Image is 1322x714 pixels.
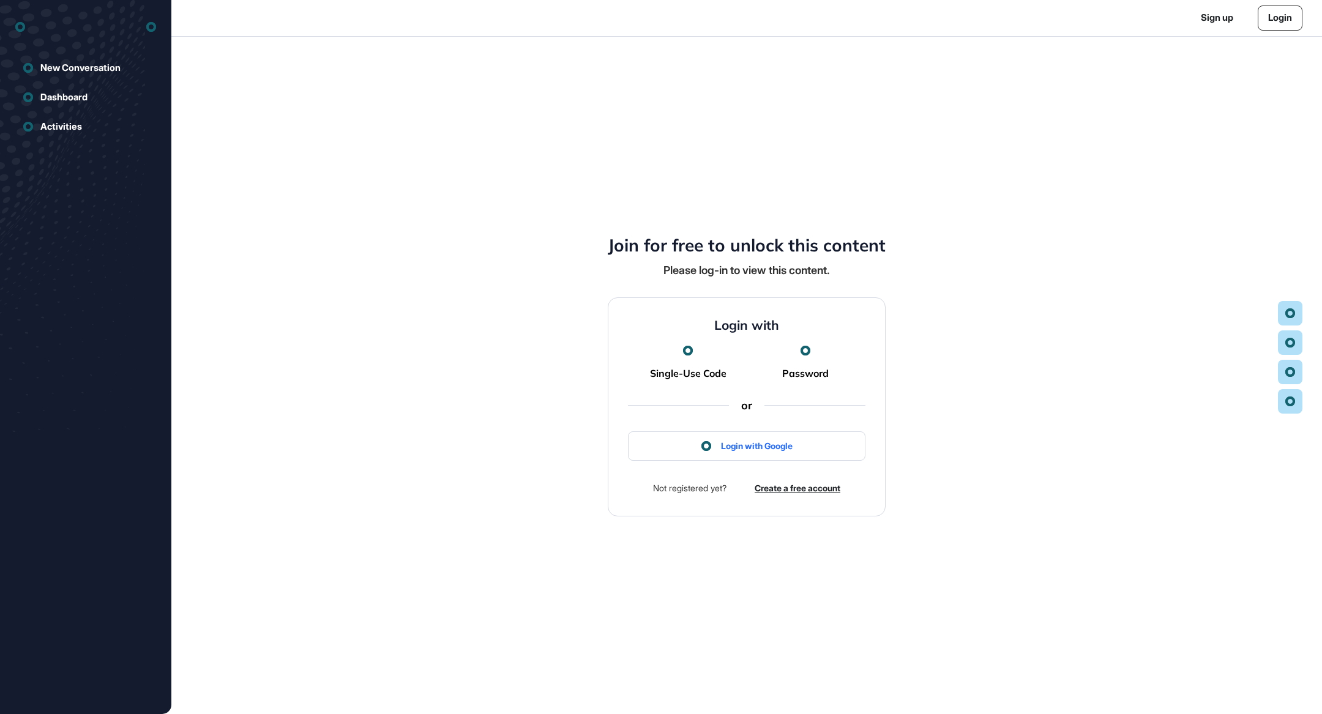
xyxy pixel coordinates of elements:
[653,480,726,496] div: Not registered yet?
[1201,11,1233,25] a: Sign up
[40,62,121,73] div: New Conversation
[782,368,829,379] a: Password
[1258,6,1302,31] a: Login
[608,235,886,256] h4: Join for free to unlock this content
[650,368,726,379] a: Single-Use Code
[714,318,779,333] h4: Login with
[40,92,88,103] div: Dashboard
[40,121,82,132] div: Activities
[755,482,840,494] a: Create a free account
[15,17,25,37] div: entrapeer-logo
[663,262,830,278] div: Please log-in to view this content.
[729,399,764,412] div: or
